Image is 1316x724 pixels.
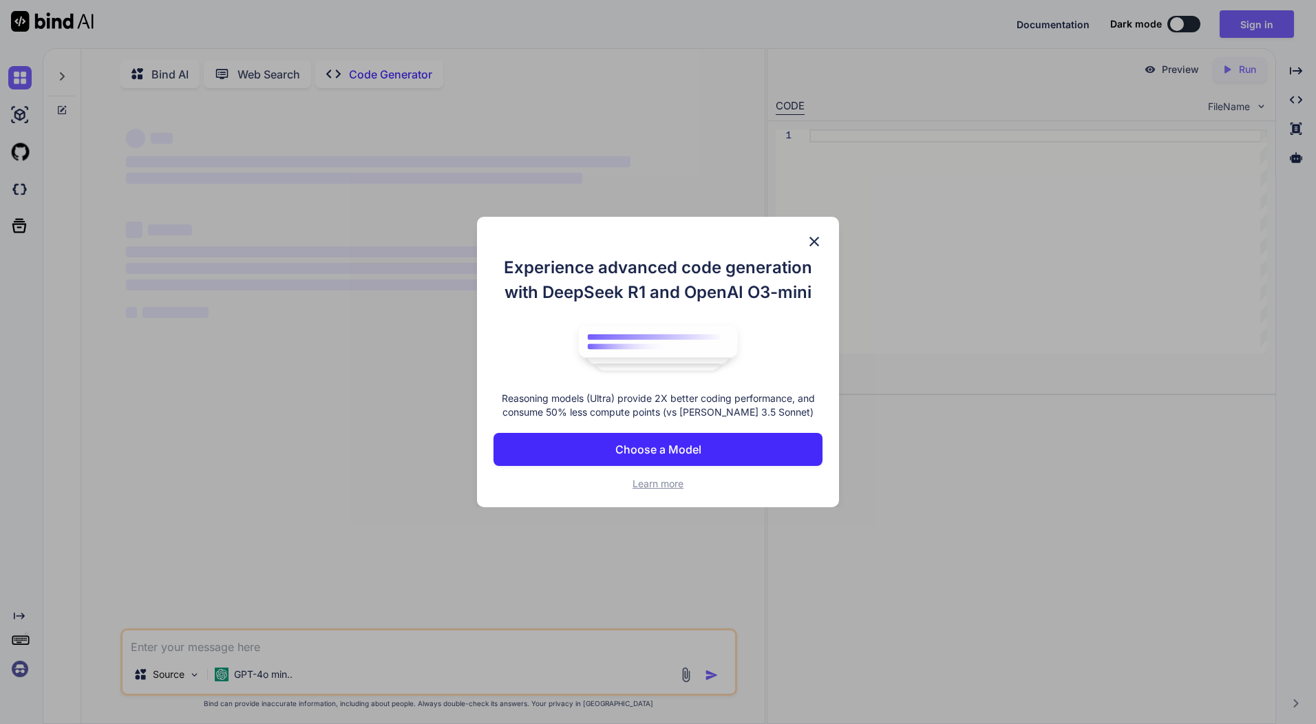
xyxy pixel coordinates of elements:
p: Choose a Model [615,441,701,458]
button: Choose a Model [493,433,822,466]
span: Learn more [633,478,683,489]
img: bind logo [569,319,747,378]
p: Reasoning models (Ultra) provide 2X better coding performance, and consume 50% less compute point... [493,392,822,419]
h1: Experience advanced code generation with DeepSeek R1 and OpenAI O3-mini [493,255,822,305]
img: close [806,233,822,250]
